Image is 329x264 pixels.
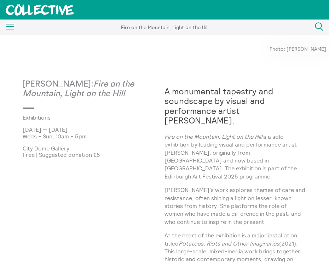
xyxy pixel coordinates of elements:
[23,145,164,152] p: City Dome Gallery
[164,133,262,140] em: Fire on the Mountain, Light on the Hill
[164,86,273,126] strong: A monumental tapestry and soundscape by visual and performance artist [PERSON_NAME].
[23,152,164,158] p: Free | Suggested donation £5
[164,186,306,226] p: [PERSON_NAME]’s work explores themes of care and resistance, often shining a light on lesser-know...
[23,114,153,121] a: Exhibitions
[164,133,306,180] p: is a solo exhibition by leading visual and performance artist [PERSON_NAME], originally from [GEO...
[179,240,279,247] em: Potatoes, Riots and Other Imaginaries
[23,133,164,139] p: Weds – Sun, 10am – 5pm
[121,24,208,31] span: Fire on the Mountain, Light on the Hill
[23,126,164,133] p: [DATE] — [DATE]
[23,79,164,99] p: [PERSON_NAME]:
